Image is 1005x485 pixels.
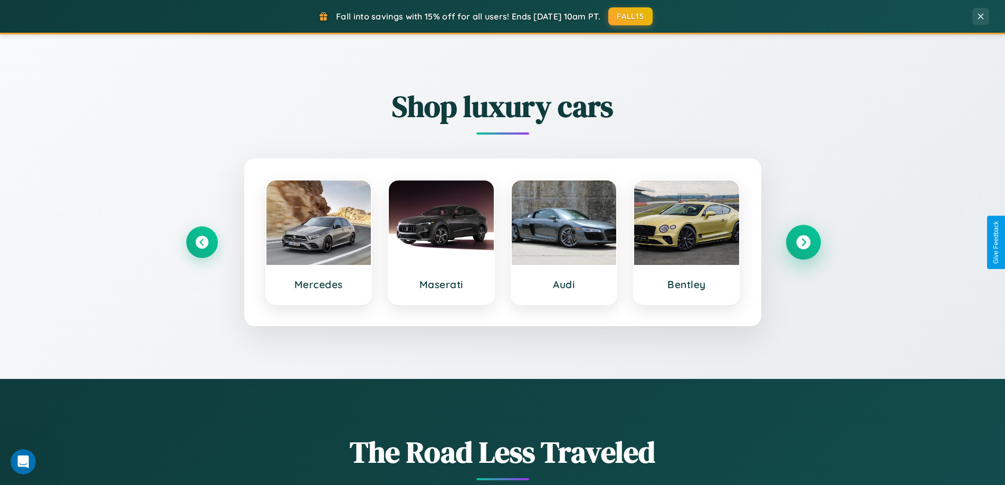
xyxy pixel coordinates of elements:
h3: Mercedes [277,278,361,291]
h3: Maserati [399,278,483,291]
div: Give Feedback [992,221,1000,264]
h1: The Road Less Traveled [186,432,819,472]
button: FALL15 [608,7,653,25]
h3: Audi [522,278,606,291]
span: Fall into savings with 15% off for all users! Ends [DATE] 10am PT. [336,11,600,22]
iframe: Intercom live chat [11,449,36,474]
h3: Bentley [645,278,729,291]
h2: Shop luxury cars [186,86,819,127]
